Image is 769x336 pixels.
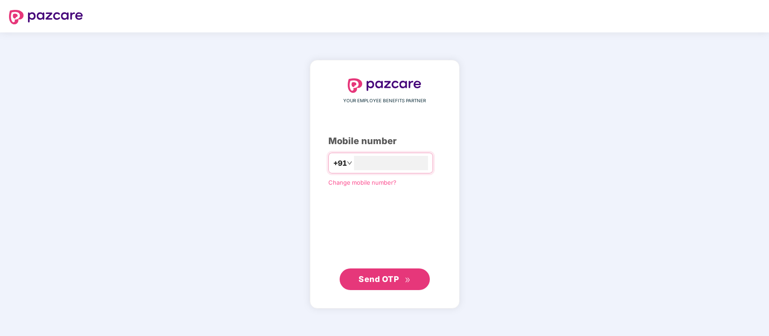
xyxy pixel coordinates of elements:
[328,134,441,148] div: Mobile number
[333,158,347,169] span: +91
[347,160,352,166] span: down
[343,97,426,104] span: YOUR EMPLOYEE BENEFITS PARTNER
[348,78,422,93] img: logo
[340,268,430,290] button: Send OTPdouble-right
[359,274,399,284] span: Send OTP
[405,277,410,283] span: double-right
[9,10,83,24] img: logo
[328,179,396,186] a: Change mobile number?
